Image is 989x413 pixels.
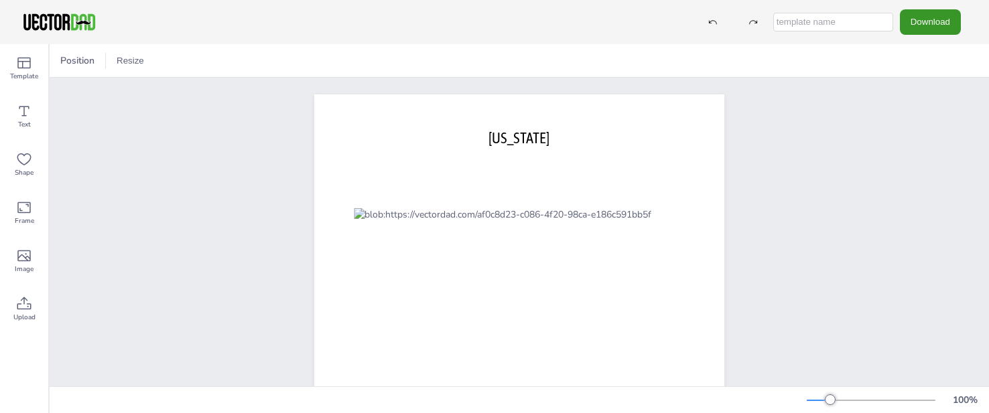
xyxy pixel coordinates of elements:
[18,119,31,130] span: Text
[15,264,34,274] span: Image
[111,50,149,72] button: Resize
[15,167,34,178] span: Shape
[773,13,893,31] input: template name
[21,12,97,32] img: VectorDad-1.png
[900,9,961,34] button: Download
[15,216,34,226] span: Frame
[10,71,38,82] span: Template
[58,54,97,67] span: Position
[488,129,549,147] span: [US_STATE]
[949,394,981,406] div: 100 %
[13,312,36,323] span: Upload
